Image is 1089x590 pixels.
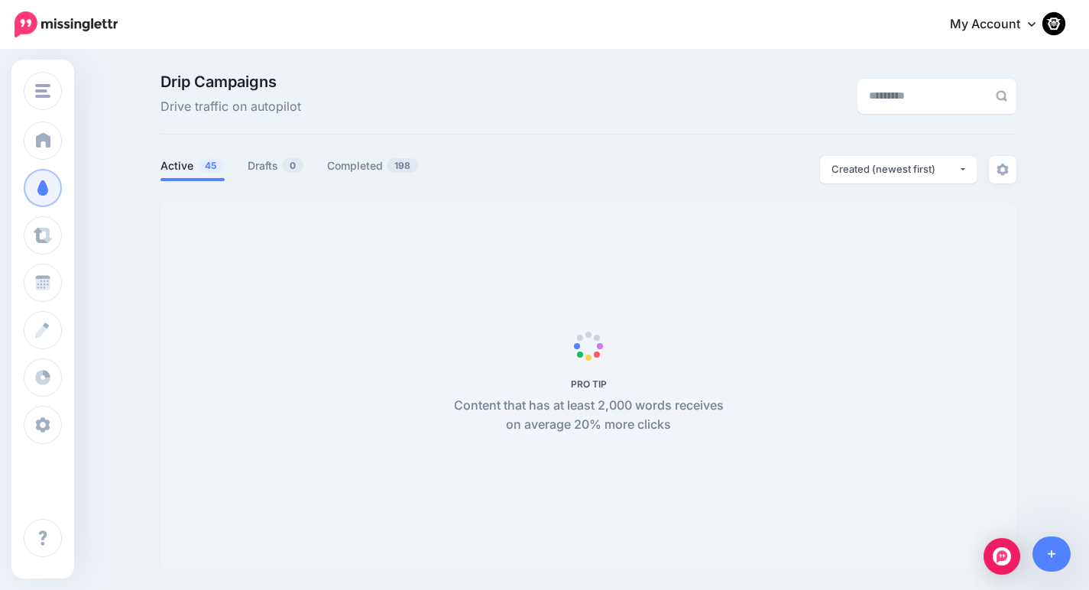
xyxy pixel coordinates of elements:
[831,162,958,177] div: Created (newest first)
[197,158,224,173] span: 45
[160,97,301,117] span: Drive traffic on autopilot
[387,158,418,173] span: 198
[935,6,1066,44] a: My Account
[160,74,301,89] span: Drip Campaigns
[282,158,303,173] span: 0
[996,90,1007,102] img: search-grey-6.png
[446,378,732,390] h5: PRO TIP
[35,84,50,98] img: menu.png
[820,156,977,183] button: Created (newest first)
[15,11,118,37] img: Missinglettr
[997,164,1009,176] img: settings-grey.png
[248,157,304,175] a: Drafts0
[160,157,225,175] a: Active45
[327,157,419,175] a: Completed198
[984,538,1020,575] div: Open Intercom Messenger
[446,396,732,436] p: Content that has at least 2,000 words receives on average 20% more clicks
